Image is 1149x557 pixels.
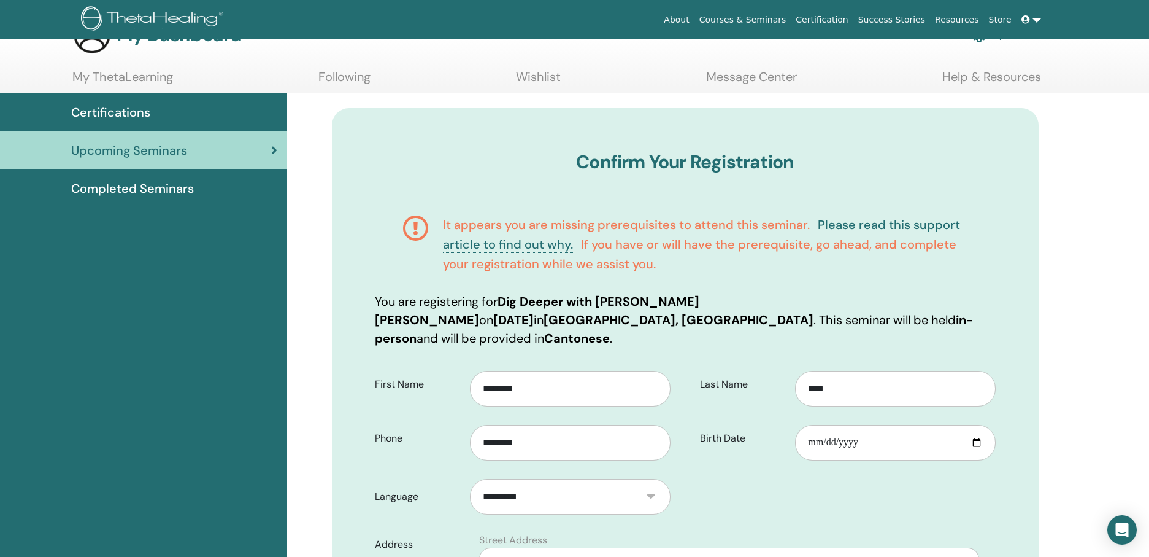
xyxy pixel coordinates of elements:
[493,312,534,328] b: [DATE]
[366,533,472,556] label: Address
[706,69,797,93] a: Message Center
[71,103,150,122] span: Certifications
[71,179,194,198] span: Completed Seminars
[375,292,996,348] p: You are registering for on in . This seminar will be held and will be provided in .
[375,151,996,173] h3: Confirm Your Registration
[366,373,471,396] label: First Name
[853,9,930,31] a: Success Stories
[375,294,699,328] b: Dig Deeper with [PERSON_NAME] [PERSON_NAME]
[691,427,796,450] label: Birth Date
[544,312,813,328] b: [GEOGRAPHIC_DATA], [GEOGRAPHIC_DATA]
[81,6,228,34] img: logo.png
[479,533,547,548] label: Street Address
[691,373,796,396] label: Last Name
[443,236,956,272] span: If you have or will have the prerequisite, go ahead, and complete your registration while we assi...
[117,24,242,46] h3: My Dashboard
[659,9,694,31] a: About
[71,141,187,160] span: Upcoming Seminars
[984,9,1016,31] a: Store
[544,330,610,346] b: Cantonese
[366,427,471,450] label: Phone
[443,217,810,233] span: It appears you are missing prerequisites to attend this seminar.
[72,69,173,93] a: My ThetaLearning
[366,485,471,508] label: Language
[516,69,561,93] a: Wishlist
[318,69,371,93] a: Following
[930,9,984,31] a: Resources
[942,69,1041,93] a: Help & Resources
[791,9,853,31] a: Certification
[1107,515,1137,545] div: Open Intercom Messenger
[694,9,791,31] a: Courses & Seminars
